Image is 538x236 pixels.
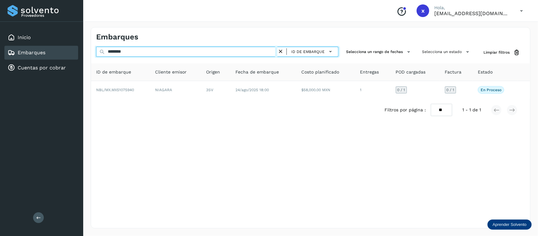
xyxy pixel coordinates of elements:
[21,13,76,18] p: Proveedores
[4,31,78,44] div: Inicio
[385,107,426,113] span: Filtros por página :
[445,69,462,75] span: Factura
[493,222,527,227] p: Aprender Solvento
[478,69,493,75] span: Estado
[434,10,510,16] p: xmgm@transportesser.com.mx
[481,88,501,92] p: En proceso
[397,88,405,92] span: 0 / 1
[18,34,31,40] a: Inicio
[434,5,510,10] p: Hola,
[289,47,336,56] button: ID de embarque
[355,81,391,99] td: 1
[419,47,473,57] button: Selecciona un estado
[4,61,78,75] div: Cuentas por cobrar
[291,49,325,55] span: ID de embarque
[18,50,45,56] a: Embarques
[150,81,201,99] td: NIAGARA
[235,88,269,92] span: 24/ago/2025 18:00
[96,32,138,42] h4: Embarques
[18,65,66,71] a: Cuentas por cobrar
[478,47,525,58] button: Limpiar filtros
[155,69,187,75] span: Cliente emisor
[96,88,134,92] span: NBL/MX.MX51075940
[301,69,339,75] span: Costo planificado
[235,69,279,75] span: Fecha de embarque
[462,107,481,113] span: 1 - 1 de 1
[483,50,510,55] span: Limpiar filtros
[296,81,355,99] td: $58,000.00 MXN
[96,69,131,75] span: ID de embarque
[206,69,220,75] span: Origen
[344,47,414,57] button: Selecciona un rango de fechas
[488,220,532,230] div: Aprender Solvento
[201,81,230,99] td: 3SV
[360,69,379,75] span: Entregas
[447,88,454,92] span: 0 / 1
[4,46,78,60] div: Embarques
[396,69,426,75] span: POD cargadas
